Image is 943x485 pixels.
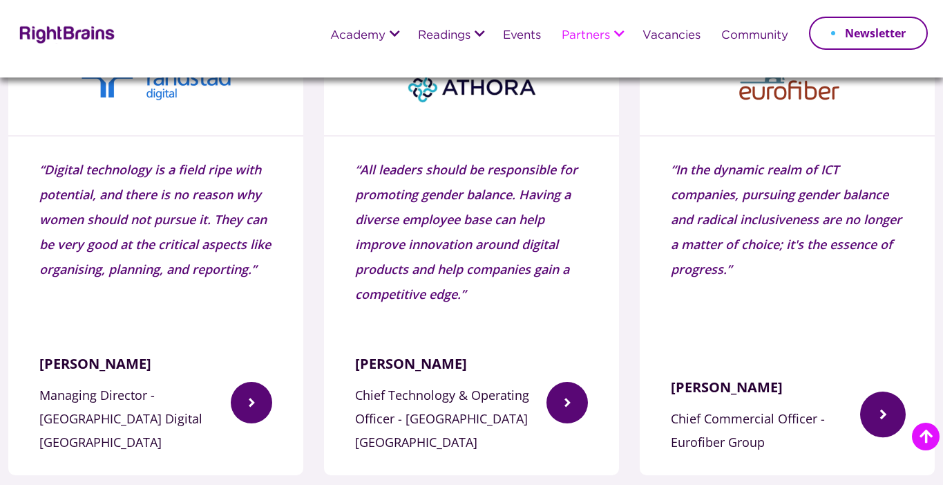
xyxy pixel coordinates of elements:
[355,351,533,377] span: [PERSON_NAME]
[39,387,202,450] span: Managing Director - [GEOGRAPHIC_DATA] Digital [GEOGRAPHIC_DATA]
[671,410,825,450] span: Chief Commercial Officer - Eurofiber Group
[355,157,588,306] q: All leaders should be responsible for promoting gender balance. Having a diverse employee base ca...
[39,351,217,377] span: [PERSON_NAME]
[15,24,115,44] img: Rightbrains
[721,30,788,42] a: Community
[562,30,610,42] a: Partners
[809,17,928,50] a: Newsletter
[671,157,904,282] q: In the dynamic realm of ICT companies, pursuing gender balance and radical inclusiveness are no l...
[640,35,935,475] a: In the dynamic realm of ICT companies, pursuing gender balance and radical inclusiveness are no l...
[355,387,529,450] span: Chief Technology & Operating Officer - [GEOGRAPHIC_DATA] [GEOGRAPHIC_DATA]
[330,30,385,42] a: Academy
[642,30,701,42] a: Vacancies
[39,157,272,282] q: Digital technology is a field ripe with potential, and there is no reason why women should not pu...
[324,35,619,475] a: All leaders should be responsible for promoting gender balance. Having a diverse employee base ca...
[503,30,541,42] a: Events
[671,374,848,401] span: [PERSON_NAME]
[418,30,470,42] a: Readings
[8,35,303,475] a: Digital technology is a field ripe with potential, and there is no reason why women should not pu...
